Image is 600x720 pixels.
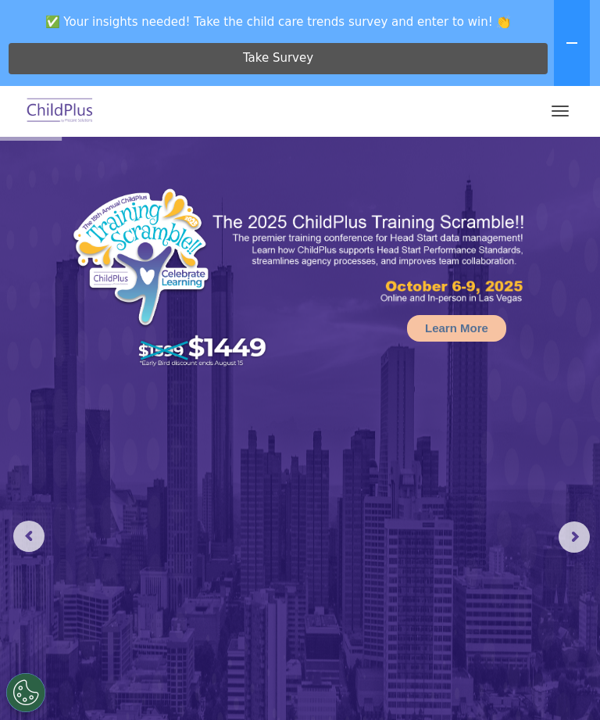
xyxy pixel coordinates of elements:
button: Cookies Settings [6,673,45,712]
img: ChildPlus by Procare Solutions [23,93,97,130]
span: ✅ Your insights needed! Take the child care trends survey and enter to win! 👏 [6,6,551,37]
a: Take Survey [9,43,548,74]
a: Learn More [407,315,506,342]
span: Take Survey [243,45,313,72]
